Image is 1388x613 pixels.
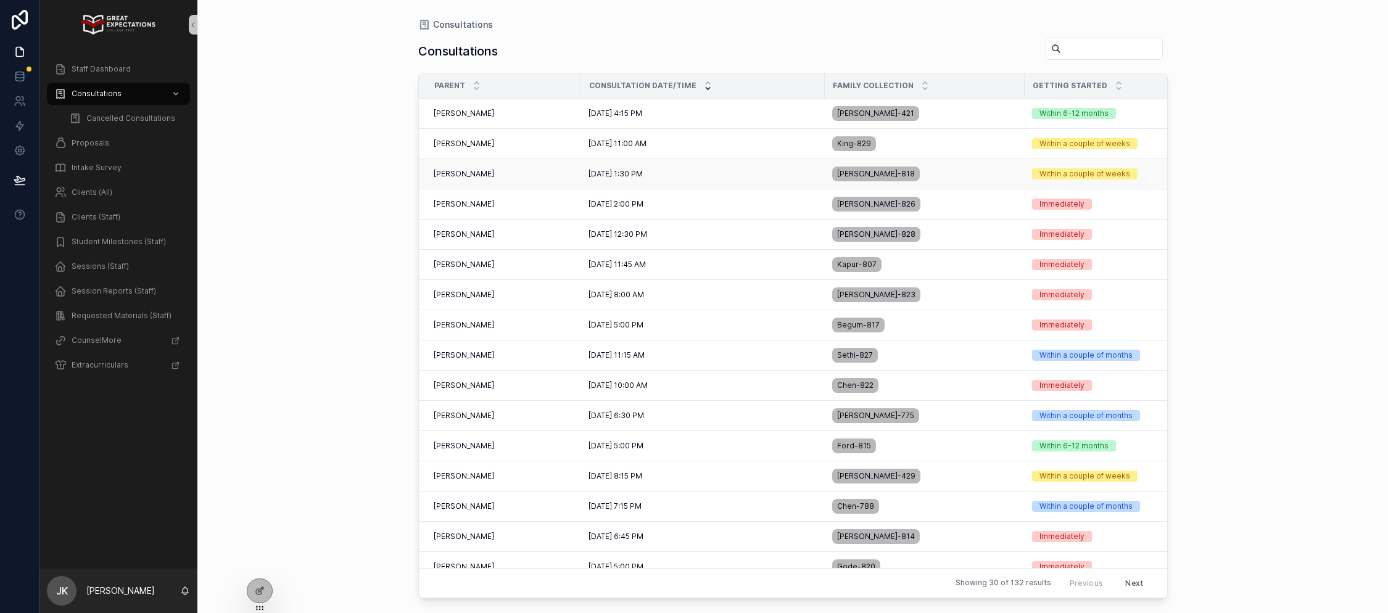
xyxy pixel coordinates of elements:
[72,187,112,197] span: Clients (All)
[832,164,1017,184] a: [PERSON_NAME]-818
[72,89,122,99] span: Consultations
[589,501,642,511] span: [DATE] 7:15 PM
[1039,440,1109,451] div: Within 6-12 months
[832,194,1017,214] a: [PERSON_NAME]-826
[832,285,1017,305] a: [PERSON_NAME]-823
[434,411,574,421] a: [PERSON_NAME]
[72,311,171,321] span: Requested Materials (Staff)
[434,229,574,239] a: [PERSON_NAME]
[956,578,1051,588] span: Showing 30 of 132 results
[434,471,574,481] a: [PERSON_NAME]
[589,532,643,541] span: [DATE] 6:45 PM
[434,109,494,118] span: [PERSON_NAME]
[1032,319,1178,331] a: Immediately
[47,354,190,376] a: Extracurriculars
[72,163,122,173] span: Intake Survey
[1032,350,1178,361] a: Within a couple of months
[39,49,197,392] div: scrollable content
[837,471,915,481] span: [PERSON_NAME]-429
[837,441,871,451] span: Ford-815
[837,139,871,149] span: King-829
[434,199,494,209] span: [PERSON_NAME]
[589,169,643,179] span: [DATE] 1:30 PM
[1032,471,1178,482] a: Within a couple of weeks
[434,320,574,330] a: [PERSON_NAME]
[47,132,190,154] a: Proposals
[837,260,877,269] span: Kapur-807
[837,169,915,179] span: [PERSON_NAME]-818
[434,532,574,541] a: [PERSON_NAME]
[434,320,494,330] span: [PERSON_NAME]
[589,229,817,239] a: [DATE] 12:30 PM
[589,411,817,421] a: [DATE] 6:30 PM
[589,441,643,451] span: [DATE] 5:00 PM
[72,261,129,271] span: Sessions (Staff)
[589,109,817,118] a: [DATE] 4:15 PM
[1032,531,1178,542] a: Immediately
[832,315,1017,335] a: Begum-817
[837,381,874,390] span: Chen-822
[832,104,1017,123] a: [PERSON_NAME]-421
[1039,168,1130,179] div: Within a couple of weeks
[1039,199,1084,210] div: Immediately
[589,562,817,572] a: [DATE] 5:00 PM
[832,436,1017,456] a: Ford-815
[1032,138,1178,149] a: Within a couple of weeks
[72,138,109,148] span: Proposals
[1032,561,1178,572] a: Immediately
[47,231,190,253] a: Student Milestones (Staff)
[418,19,493,31] a: Consultations
[1039,289,1084,300] div: Immediately
[589,320,817,330] a: [DATE] 5:00 PM
[72,212,120,222] span: Clients (Staff)
[837,109,914,118] span: [PERSON_NAME]-421
[832,224,1017,244] a: [PERSON_NAME]-828
[72,237,166,247] span: Student Milestones (Staff)
[47,305,190,327] a: Requested Materials (Staff)
[47,157,190,179] a: Intake Survey
[47,58,190,80] a: Staff Dashboard
[589,109,642,118] span: [DATE] 4:15 PM
[434,562,574,572] a: [PERSON_NAME]
[434,81,465,91] span: Parent
[81,15,155,35] img: App logo
[589,199,817,209] a: [DATE] 2:00 PM
[589,350,817,360] a: [DATE] 11:15 AM
[589,532,817,541] a: [DATE] 6:45 PM
[86,113,175,123] span: Cancelled Consultations
[832,496,1017,516] a: Chen-788
[589,139,817,149] a: [DATE] 11:00 AM
[589,471,817,481] a: [DATE] 8:15 PM
[832,406,1017,426] a: [PERSON_NAME]-775
[832,345,1017,365] a: Sethi-827
[47,206,190,228] a: Clients (Staff)
[434,441,494,451] span: [PERSON_NAME]
[1039,380,1084,391] div: Immediately
[589,290,644,300] span: [DATE] 8:00 AM
[434,139,574,149] a: [PERSON_NAME]
[1032,410,1178,421] a: Within a couple of months
[47,181,190,204] a: Clients (All)
[434,229,494,239] span: [PERSON_NAME]
[589,381,817,390] a: [DATE] 10:00 AM
[837,350,873,360] span: Sethi-827
[434,139,494,149] span: [PERSON_NAME]
[72,335,122,345] span: CounselMore
[434,441,574,451] a: [PERSON_NAME]
[589,81,696,91] span: Consultation Date/Time
[56,583,68,598] span: JK
[434,290,494,300] span: [PERSON_NAME]
[837,199,915,209] span: [PERSON_NAME]-826
[832,466,1017,486] a: [PERSON_NAME]-429
[1032,501,1178,512] a: Within a couple of months
[1039,138,1130,149] div: Within a couple of weeks
[1032,289,1178,300] a: Immediately
[434,169,494,179] span: [PERSON_NAME]
[1039,350,1133,361] div: Within a couple of months
[434,350,574,360] a: [PERSON_NAME]
[1032,259,1178,270] a: Immediately
[1039,471,1130,482] div: Within a couple of weeks
[47,329,190,352] a: CounselMore
[1033,81,1107,91] span: Getting Started
[1039,410,1133,421] div: Within a couple of months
